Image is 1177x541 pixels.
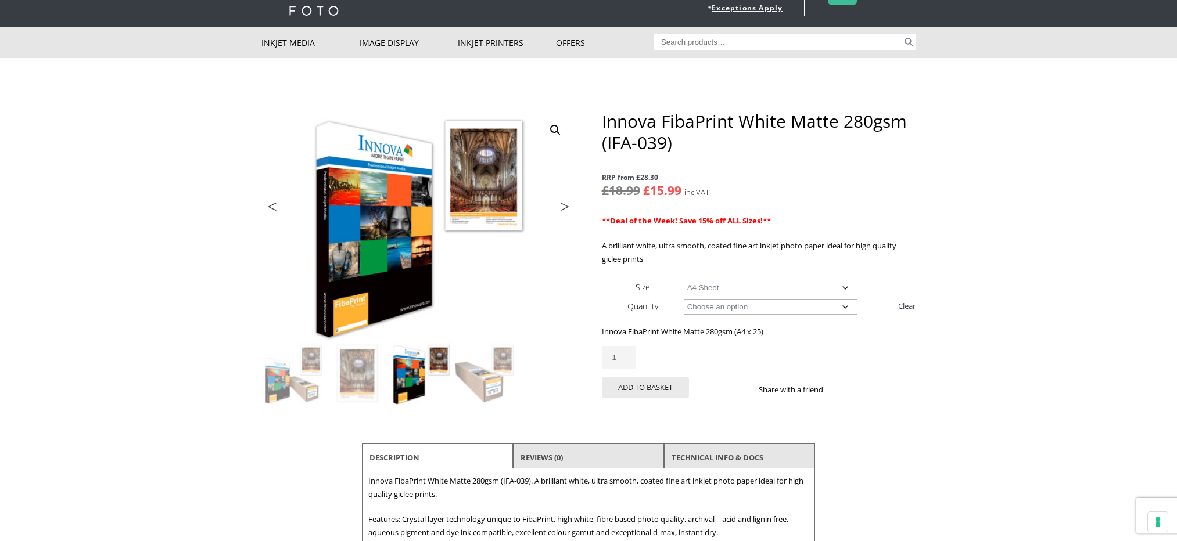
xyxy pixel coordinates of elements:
[556,27,654,58] a: Offers
[262,342,325,405] img: Innova FibaPrint White Matte 280gsm (IFA-039)
[654,34,903,50] input: Search products…
[759,383,837,396] p: Share with a friend
[902,34,916,50] button: Search
[602,325,916,338] p: Innova FibaPrint White Matte 280gsm (A4 x 25)
[865,385,874,394] img: email sharing button
[454,342,516,405] img: Innova FibaPrint White Matte 280gsm (IFA-039) - Image 4
[712,3,783,13] a: Exceptions Apply
[627,301,658,312] label: Quantity
[545,120,566,140] a: View full-screen image gallery
[368,513,809,539] p: Features: Crystal layer technology unique to FibaPrint, high white, fibre based photo quality, ar...
[602,171,916,184] span: RRP from £28.30
[602,182,609,199] span: £
[898,297,916,315] a: Clear options
[602,182,640,199] bdi: 18.99
[326,342,389,405] img: Innova FibaPrint White Matte 280gsm (IFA-039) - Image 2
[368,474,809,501] p: Innova FibaPrint White Matte 280gsm (IFA-039). A brilliant white, ultra smooth, coated fine art i...
[602,377,689,398] button: Add to basket
[837,385,846,394] img: facebook sharing button
[360,27,458,58] a: Image Display
[643,182,650,199] span: £
[672,447,763,468] a: TECHNICAL INFO & DOCS
[602,346,636,369] input: Product quantity
[602,239,916,266] p: A brilliant white, ultra smooth, coated fine art inkjet photo paper ideal for high quality giclee...
[851,385,860,394] img: twitter sharing button
[602,110,916,153] h1: Innova FibaPrint White Matte 280gsm (IFA-039)
[369,447,419,468] a: Description
[458,27,556,58] a: Inkjet Printers
[602,215,771,226] strong: **Deal of the Week! Save 15% off ALL Sizes!**
[521,447,563,468] a: Reviews (0)
[1148,512,1168,532] button: Your consent preferences for tracking technologies
[636,282,650,293] label: Size
[390,342,453,405] img: Innova FibaPrint White Matte 280gsm (IFA-039) - Image 3
[643,182,681,199] bdi: 15.99
[261,27,360,58] a: Inkjet Media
